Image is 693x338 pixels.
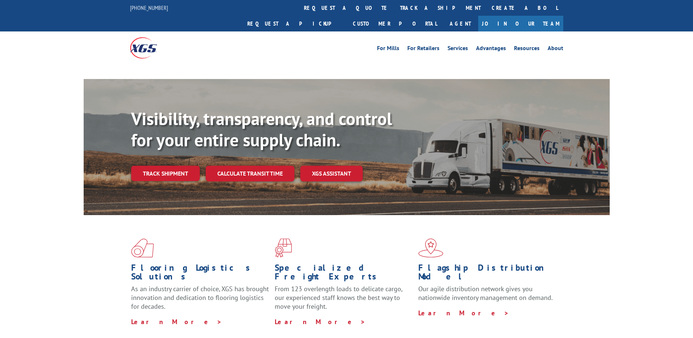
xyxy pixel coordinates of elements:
[275,239,292,258] img: xgs-icon-focused-on-flooring-red
[131,107,392,151] b: Visibility, transparency, and control for your entire supply chain.
[407,45,439,53] a: For Retailers
[418,309,509,317] a: Learn More >
[418,263,556,285] h1: Flagship Distribution Model
[476,45,506,53] a: Advantages
[275,318,366,326] a: Learn More >
[131,239,154,258] img: xgs-icon-total-supply-chain-intelligence-red
[131,263,269,285] h1: Flooring Logistics Solutions
[448,45,468,53] a: Services
[275,285,413,317] p: From 123 overlength loads to delicate cargo, our experienced staff knows the best way to move you...
[442,16,478,31] a: Agent
[131,318,222,326] a: Learn More >
[548,45,563,53] a: About
[131,166,200,181] a: Track shipment
[242,16,347,31] a: Request a pickup
[418,239,443,258] img: xgs-icon-flagship-distribution-model-red
[347,16,442,31] a: Customer Portal
[300,166,363,181] a: XGS ASSISTANT
[275,263,413,285] h1: Specialized Freight Experts
[478,16,563,31] a: Join Our Team
[206,166,294,181] a: Calculate transit time
[130,4,168,11] a: [PHONE_NUMBER]
[131,285,269,311] span: As an industry carrier of choice, XGS has brought innovation and dedication to flooring logistics...
[514,45,540,53] a: Resources
[377,45,399,53] a: For Mills
[418,285,553,302] span: Our agile distribution network gives you nationwide inventory management on demand.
